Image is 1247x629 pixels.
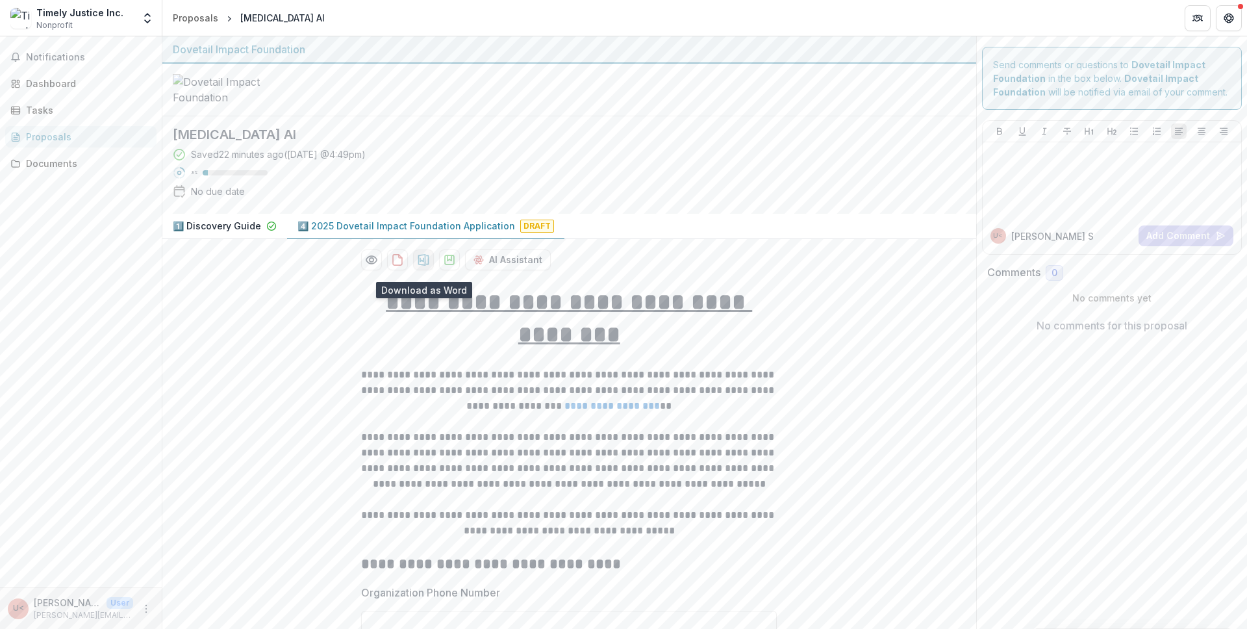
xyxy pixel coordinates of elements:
[297,219,515,233] p: 4️⃣ 2025 Dovetail Impact Foundation Application
[138,5,157,31] button: Open entity switcher
[36,19,73,31] span: Nonprofit
[173,127,945,142] h2: [MEDICAL_DATA] AI
[173,74,303,105] img: Dovetail Impact Foundation
[1216,5,1242,31] button: Get Help
[13,604,24,613] div: Utkarsh Saxena <utkarsh@adalat.ai>
[465,250,551,270] button: AI Assistant
[240,11,325,25] div: [MEDICAL_DATA] AI
[987,291,1237,305] p: No comments yet
[413,250,434,270] button: download-proposal
[1149,123,1165,139] button: Ordered List
[1126,123,1142,139] button: Bullet List
[987,266,1040,279] h2: Comments
[1014,123,1030,139] button: Underline
[1037,318,1187,333] p: No comments for this proposal
[1216,123,1231,139] button: Align Right
[1081,123,1097,139] button: Heading 1
[1059,123,1075,139] button: Strike
[26,103,146,117] div: Tasks
[1185,5,1211,31] button: Partners
[5,153,157,174] a: Documents
[1139,225,1233,246] button: Add Comment
[439,250,460,270] button: download-proposal
[107,597,133,609] p: User
[173,42,966,57] div: Dovetail Impact Foundation
[191,185,245,198] div: No due date
[993,233,1003,239] div: Utkarsh Saxena <utkarsh@adalat.ai>
[1011,229,1094,243] p: [PERSON_NAME] S
[982,47,1242,110] div: Send comments or questions to in the box below. will be notified via email of your comment.
[173,219,261,233] p: 1️⃣ Discovery Guide
[168,8,330,27] nav: breadcrumb
[168,8,223,27] a: Proposals
[361,585,500,600] p: Organization Phone Number
[1171,123,1187,139] button: Align Left
[191,148,366,161] div: Saved 22 minutes ago ( [DATE] @ 4:49pm )
[1104,123,1120,139] button: Heading 2
[10,8,31,29] img: Timely Justice Inc.
[26,130,146,144] div: Proposals
[34,596,101,610] p: [PERSON_NAME] <[PERSON_NAME][EMAIL_ADDRESS][MEDICAL_DATA]>
[520,220,554,233] span: Draft
[387,250,408,270] button: download-proposal
[34,610,133,621] p: [PERSON_NAME][EMAIL_ADDRESS][MEDICAL_DATA]
[5,73,157,94] a: Dashboard
[1052,268,1057,279] span: 0
[173,11,218,25] div: Proposals
[26,52,151,63] span: Notifications
[36,6,123,19] div: Timely Justice Inc.
[5,99,157,121] a: Tasks
[1037,123,1052,139] button: Italicize
[1194,123,1209,139] button: Align Center
[992,123,1007,139] button: Bold
[26,157,146,170] div: Documents
[5,47,157,68] button: Notifications
[191,168,197,177] p: 8 %
[26,77,146,90] div: Dashboard
[138,601,154,617] button: More
[361,250,382,270] button: Preview a92962ec-f8ea-495c-be2d-9eb0030d589a-6.pdf
[5,126,157,148] a: Proposals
